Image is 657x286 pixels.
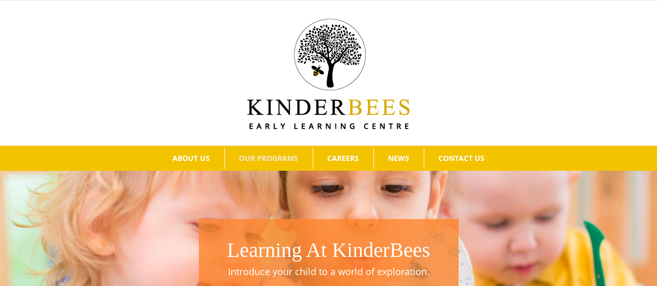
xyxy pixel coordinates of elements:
a: OUR PROGRAMS [225,148,313,169]
a: ABOUT US [158,148,224,169]
h1: Learning At KinderBees [204,236,453,265]
a: NEWS [374,148,424,169]
nav: Main Menu [16,146,641,171]
a: CONTACT US [424,148,499,169]
a: CAREERS [313,148,373,169]
span: CONTACT US [438,155,485,162]
span: NEWS [388,155,409,162]
span: ABOUT US [172,155,210,162]
span: CAREERS [327,155,359,162]
p: Introduce your child to a world of exploration. [204,265,453,279]
img: Kinder Bees Logo [247,19,410,129]
span: OUR PROGRAMS [239,155,298,162]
